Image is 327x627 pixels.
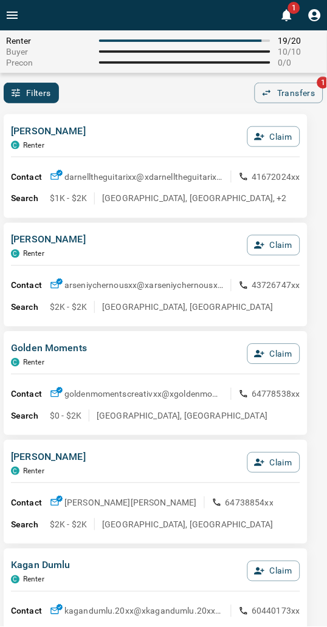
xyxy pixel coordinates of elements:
button: Claim [247,453,300,473]
p: Search [11,519,50,532]
div: condos.ca [11,141,19,149]
p: $2K - $2K [50,519,87,531]
p: [PERSON_NAME] [11,124,86,139]
button: Claim [247,235,300,256]
p: Contact [11,279,50,292]
button: Claim [247,126,300,147]
p: [GEOGRAPHIC_DATA], [GEOGRAPHIC_DATA] [102,519,273,531]
p: Renter [23,141,44,149]
p: Kagan Dumlu [11,559,71,574]
span: Precon [6,58,92,67]
span: 10 / 10 [278,47,321,57]
p: 64778538xx [252,388,301,400]
p: Contact [11,606,50,618]
p: Golden Moments [11,341,87,356]
p: darnelltheguitarixx@x darnelltheguitarixx@x [64,171,224,183]
p: [PERSON_NAME] [11,233,86,247]
p: Contact [11,171,50,183]
p: [GEOGRAPHIC_DATA], [GEOGRAPHIC_DATA] [102,301,273,313]
span: 0 / 0 [278,58,321,67]
span: 1 [288,2,300,14]
p: 60440173xx [252,606,301,618]
p: [GEOGRAPHIC_DATA], [GEOGRAPHIC_DATA], +2 [102,193,287,205]
span: Renter [6,36,92,46]
p: $0 - $2K [50,410,81,422]
p: kagandumlu.20xx@x kagandumlu.20xx@x [64,606,224,618]
p: goldenmomentscreativxx@x goldenmomentscreativxx@x [64,388,224,400]
span: 19 / 20 [278,36,321,46]
button: Claim [247,561,300,582]
p: Renter [23,467,44,476]
p: 41672024xx [252,171,301,183]
p: [PERSON_NAME] [11,450,86,465]
p: Search [11,193,50,205]
span: Buyer [6,47,92,57]
p: Search [11,301,50,314]
p: Renter [23,358,44,367]
p: Contact [11,388,50,401]
p: arseniychernousxx@x arseniychernousxx@x [64,279,224,292]
div: condos.ca [11,467,19,476]
p: Renter [23,576,44,584]
p: [PERSON_NAME] [PERSON_NAME] [64,497,197,509]
div: condos.ca [11,358,19,367]
p: 64738854xx [225,497,274,509]
p: [GEOGRAPHIC_DATA], [GEOGRAPHIC_DATA] [97,410,267,422]
div: condos.ca [11,250,19,258]
p: $1K - $2K [50,193,87,205]
p: Renter [23,250,44,258]
p: Contact [11,497,50,510]
button: Transfers [255,83,323,103]
p: 43726747xx [252,279,301,292]
button: Claim [247,344,300,365]
button: Profile [303,3,327,27]
p: Search [11,410,50,423]
p: $2K - $2K [50,301,87,313]
button: 1 [275,3,299,27]
div: condos.ca [11,576,19,584]
button: Filters [4,83,59,103]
